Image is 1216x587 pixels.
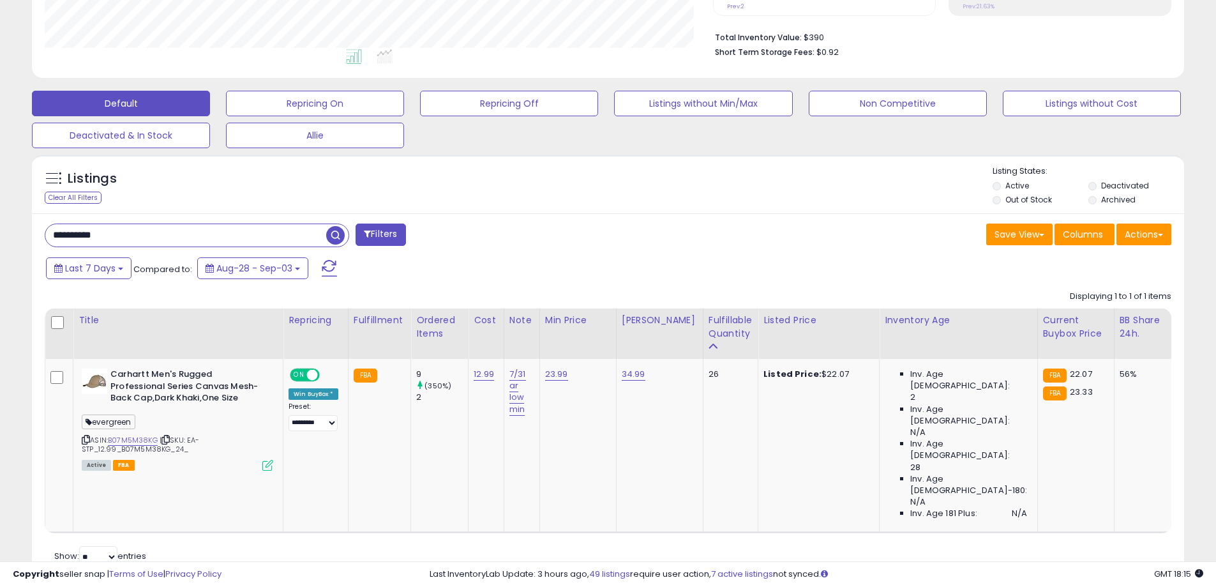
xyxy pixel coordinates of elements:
div: $22.07 [763,369,869,380]
span: evergreen [82,415,135,429]
small: FBA [1043,386,1067,400]
div: Listed Price [763,314,874,327]
small: Prev: 21.63% [963,3,995,10]
button: Columns [1055,224,1115,245]
span: 23.33 [1070,386,1093,398]
a: 34.99 [622,368,645,381]
div: 9 [416,369,468,380]
a: 7 active listings [711,568,773,580]
div: Min Price [545,314,611,327]
b: Total Inventory Value: [715,32,802,43]
div: Ordered Items [416,314,463,340]
button: Allie [226,123,404,148]
span: All listings currently available for purchase on Amazon [82,460,111,471]
div: BB Share 24h. [1120,314,1166,340]
div: [PERSON_NAME] [622,314,698,327]
b: Short Term Storage Fees: [715,47,814,57]
div: Displaying 1 to 1 of 1 items [1070,291,1171,303]
button: Last 7 Days [46,257,131,279]
a: 7/31 ar low min [509,368,526,416]
span: Inv. Age 181 Plus: [910,508,977,519]
span: Aug-28 - Sep-03 [216,262,292,275]
div: Win BuyBox * [289,388,338,400]
label: Out of Stock [1005,194,1052,205]
button: Aug-28 - Sep-03 [197,257,308,279]
label: Deactivated [1101,180,1149,191]
a: B07M5M38KG [108,435,158,446]
b: Listed Price: [763,368,822,380]
button: Default [32,91,210,116]
a: 49 listings [589,568,630,580]
button: Listings without Min/Max [614,91,792,116]
span: FBA [113,460,135,471]
span: Last 7 Days [65,262,116,275]
div: Cost [474,314,499,327]
span: $0.92 [816,46,839,58]
div: seller snap | | [13,568,221,581]
span: N/A [910,496,926,508]
span: 28 [910,462,920,473]
div: Note [509,314,534,327]
span: Inv. Age [DEMOGRAPHIC_DATA]: [910,404,1027,427]
div: 56% [1120,369,1162,380]
span: OFF [318,370,338,381]
a: Privacy Policy [165,568,221,580]
button: Actions [1116,224,1171,245]
span: Compared to: [133,263,192,275]
button: Listings without Cost [1003,91,1181,116]
div: Last InventoryLab Update: 3 hours ago, require user action, not synced. [430,568,1203,581]
span: 2025-09-11 18:15 GMT [1154,568,1203,580]
span: Show: entries [54,550,146,562]
div: Fulfillment [354,314,405,327]
span: Inv. Age [DEMOGRAPHIC_DATA]: [910,369,1027,392]
small: FBA [354,369,377,383]
button: Non Competitive [809,91,987,116]
div: Inventory Age [885,314,1032,327]
b: Carhartt Men's Rugged Professional Series Canvas Mesh-Back Cap,Dark Khaki,One Size [110,369,266,408]
button: Filters [356,224,405,246]
span: Columns [1063,228,1103,241]
div: Repricing [289,314,343,327]
p: Listing States: [993,165,1184,178]
a: 12.99 [474,368,494,381]
div: Clear All Filters [45,192,101,204]
div: Preset: [289,402,338,431]
div: ASIN: [82,369,273,469]
span: ON [291,370,307,381]
a: Terms of Use [109,568,163,580]
img: 413wGix4SeL._SL40_.jpg [82,369,107,394]
label: Active [1005,180,1029,191]
div: Current Buybox Price [1043,314,1109,340]
strong: Copyright [13,568,59,580]
span: Inv. Age [DEMOGRAPHIC_DATA]: [910,438,1027,461]
button: Save View [986,224,1053,245]
small: FBA [1043,369,1067,383]
button: Repricing On [226,91,404,116]
button: Repricing Off [420,91,598,116]
a: 23.99 [545,368,568,381]
span: | SKU: EA-STP_12.99_B07M5M38KG_24_ [82,435,200,454]
div: Fulfillable Quantity [709,314,753,340]
span: 22.07 [1070,368,1092,380]
div: Title [79,314,278,327]
span: Inv. Age [DEMOGRAPHIC_DATA]-180: [910,473,1027,496]
div: 26 [709,369,748,380]
div: 2 [416,392,468,403]
small: Prev: 2 [727,3,744,10]
span: N/A [1012,508,1027,519]
label: Archived [1101,194,1136,205]
h5: Listings [68,170,117,188]
button: Deactivated & In Stock [32,123,210,148]
li: $390 [715,29,1162,44]
span: N/A [910,427,926,438]
span: 2 [910,392,915,403]
small: (350%) [424,381,451,391]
